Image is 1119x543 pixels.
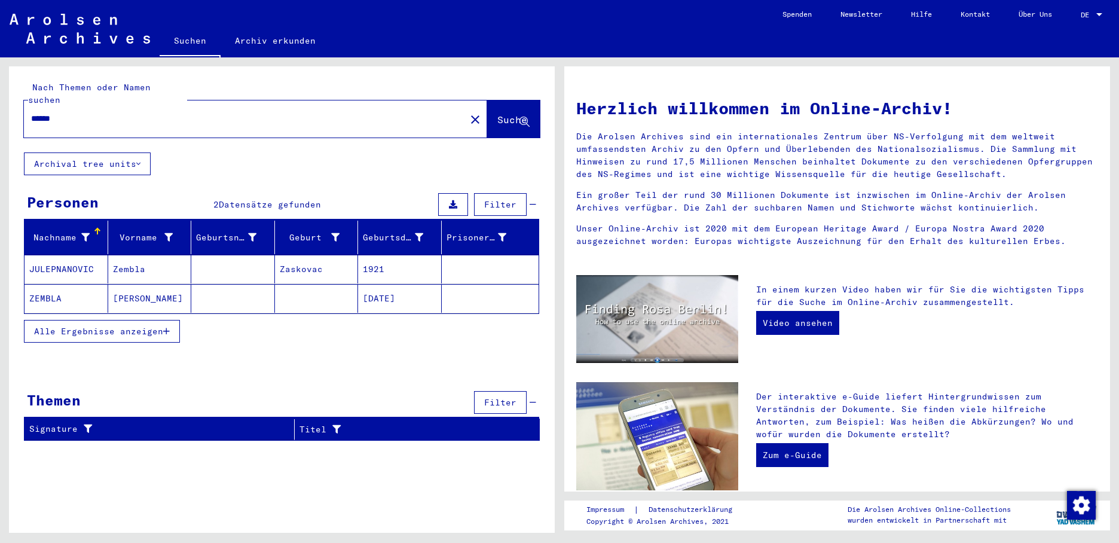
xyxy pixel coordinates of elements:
[275,255,359,283] mat-cell: Zaskovac
[280,228,358,247] div: Geburt‏
[34,326,163,337] span: Alle Ergebnisse anzeigen
[275,221,359,254] mat-header-cell: Geburt‏
[113,228,191,247] div: Vorname
[447,228,525,247] div: Prisoner #
[363,228,441,247] div: Geburtsdatum
[108,221,192,254] mat-header-cell: Vorname
[639,504,747,516] a: Datenschutzerklärung
[160,26,221,57] a: Suchen
[576,222,1098,248] p: Unser Online-Archiv ist 2020 mit dem European Heritage Award / Europa Nostra Award 2020 ausgezeic...
[484,199,516,210] span: Filter
[474,391,527,414] button: Filter
[1081,11,1094,19] span: DE
[27,389,81,411] div: Themen
[363,231,423,244] div: Geburtsdatum
[586,516,747,527] p: Copyright © Arolsen Archives, 2021
[25,221,108,254] mat-header-cell: Nachname
[576,275,738,363] img: video.jpg
[1067,491,1096,520] img: Zustimmung ändern
[299,423,510,436] div: Titel
[756,283,1098,309] p: In einem kurzen Video haben wir für Sie die wichtigsten Tipps für die Suche im Online-Archiv zusa...
[576,382,738,490] img: eguide.jpg
[299,420,525,439] div: Titel
[213,199,219,210] span: 2
[108,284,192,313] mat-cell: [PERSON_NAME]
[848,504,1011,515] p: Die Arolsen Archives Online-Collections
[27,191,99,213] div: Personen
[10,14,150,44] img: Arolsen_neg.svg
[576,189,1098,214] p: Ein großer Teil der rund 30 Millionen Dokumente ist inzwischen im Online-Archiv der Arolsen Archi...
[358,221,442,254] mat-header-cell: Geburtsdatum
[447,231,507,244] div: Prisoner #
[29,420,294,439] div: Signature
[586,504,747,516] div: |
[576,96,1098,121] h1: Herzlich willkommen im Online-Archiv!
[468,112,482,127] mat-icon: close
[358,284,442,313] mat-cell: [DATE]
[586,504,634,516] a: Impressum
[219,199,321,210] span: Datensätze gefunden
[196,228,274,247] div: Geburtsname
[25,284,108,313] mat-cell: ZEMBLA
[756,311,839,335] a: Video ansehen
[29,228,108,247] div: Nachname
[108,255,192,283] mat-cell: Zembla
[756,443,828,467] a: Zum e-Guide
[24,152,151,175] button: Archival tree units
[196,231,256,244] div: Geburtsname
[442,221,539,254] mat-header-cell: Prisoner #
[463,107,487,131] button: Clear
[191,221,275,254] mat-header-cell: Geburtsname
[221,26,330,55] a: Archiv erkunden
[487,100,540,138] button: Suche
[113,231,173,244] div: Vorname
[24,320,180,343] button: Alle Ergebnisse anzeigen
[474,193,527,216] button: Filter
[28,82,151,105] mat-label: Nach Themen oder Namen suchen
[29,231,90,244] div: Nachname
[497,114,527,126] span: Suche
[1054,500,1099,530] img: yv_logo.png
[358,255,442,283] mat-cell: 1921
[848,515,1011,526] p: wurden entwickelt in Partnerschaft mit
[29,423,279,435] div: Signature
[25,255,108,283] mat-cell: JULEPNANOVIC
[484,397,516,408] span: Filter
[576,130,1098,181] p: Die Arolsen Archives sind ein internationales Zentrum über NS-Verfolgung mit dem weltweit umfasse...
[756,391,1098,441] p: Der interaktive e-Guide liefert Hintergrundwissen zum Verständnis der Dokumente. Sie finden viele...
[280,231,340,244] div: Geburt‏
